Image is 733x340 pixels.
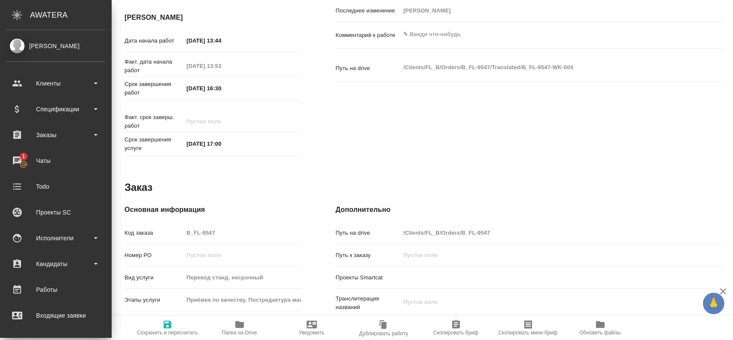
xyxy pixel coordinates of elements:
[2,305,109,326] a: Входящие заявки
[125,80,183,97] p: Срок завершения работ
[125,205,301,215] h4: Основная информация
[183,82,259,95] input: ✎ Введи что-нибудь
[703,293,724,314] button: 🙏
[2,150,109,172] a: 1Чаты
[299,330,325,336] span: Уведомить
[125,251,183,260] p: Номер РО
[2,176,109,197] a: Todo
[336,251,401,260] p: Путь к заказу
[336,64,401,73] p: Путь на drive
[125,58,183,75] p: Факт. дата начала работ
[348,316,420,340] button: Дублировать работу
[400,227,691,239] input: Пустое поле
[125,181,152,194] h2: Заказ
[2,202,109,223] a: Проекты SC
[183,34,259,47] input: ✎ Введи что-нибудь
[336,294,401,312] p: Транслитерация названий
[706,294,721,312] span: 🙏
[125,12,301,23] h4: [PERSON_NAME]
[183,138,259,150] input: ✎ Введи что-нибудь
[222,330,257,336] span: Папка на Drive
[183,294,301,306] input: Пустое поле
[6,283,105,296] div: Работы
[6,257,105,270] div: Кандидаты
[420,316,492,340] button: Скопировать бриф
[6,129,105,141] div: Заказы
[131,316,204,340] button: Сохранить и пересчитать
[400,249,691,261] input: Пустое поле
[6,180,105,193] div: Todo
[359,331,408,337] span: Дублировать работу
[6,154,105,167] div: Чаты
[125,296,183,304] p: Этапы услуги
[6,77,105,90] div: Клиенты
[400,4,691,17] input: Пустое поле
[336,6,401,15] p: Последнее изменение
[433,330,478,336] span: Скопировать бриф
[125,135,183,153] p: Срок завершения услуги
[6,41,105,51] div: [PERSON_NAME]
[276,316,348,340] button: Уведомить
[6,232,105,245] div: Исполнители
[6,206,105,219] div: Проекты SC
[30,6,112,24] div: AWATERA
[17,152,30,161] span: 1
[183,115,259,128] input: Пустое поле
[183,271,301,284] input: Пустое поле
[400,60,691,75] textarea: /Clients/FL_B/Orders/B_FL-9547/Translated/B_FL-9547-WK-004
[6,103,105,116] div: Спецификации
[492,316,564,340] button: Скопировать мини-бриф
[336,205,724,215] h4: Дополнительно
[125,37,183,45] p: Дата начала работ
[204,316,276,340] button: Папка на Drive
[579,330,621,336] span: Обновить файлы
[125,273,183,282] p: Вид услуги
[499,330,557,336] span: Скопировать мини-бриф
[6,309,105,322] div: Входящие заявки
[183,249,301,261] input: Пустое поле
[336,273,401,282] p: Проекты Smartcat
[2,279,109,300] a: Работы
[336,229,401,237] p: Путь на drive
[183,227,301,239] input: Пустое поле
[336,31,401,40] p: Комментарий к работе
[137,330,198,336] span: Сохранить и пересчитать
[125,229,183,237] p: Код заказа
[183,60,259,72] input: Пустое поле
[125,113,183,130] p: Факт. срок заверш. работ
[564,316,636,340] button: Обновить файлы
